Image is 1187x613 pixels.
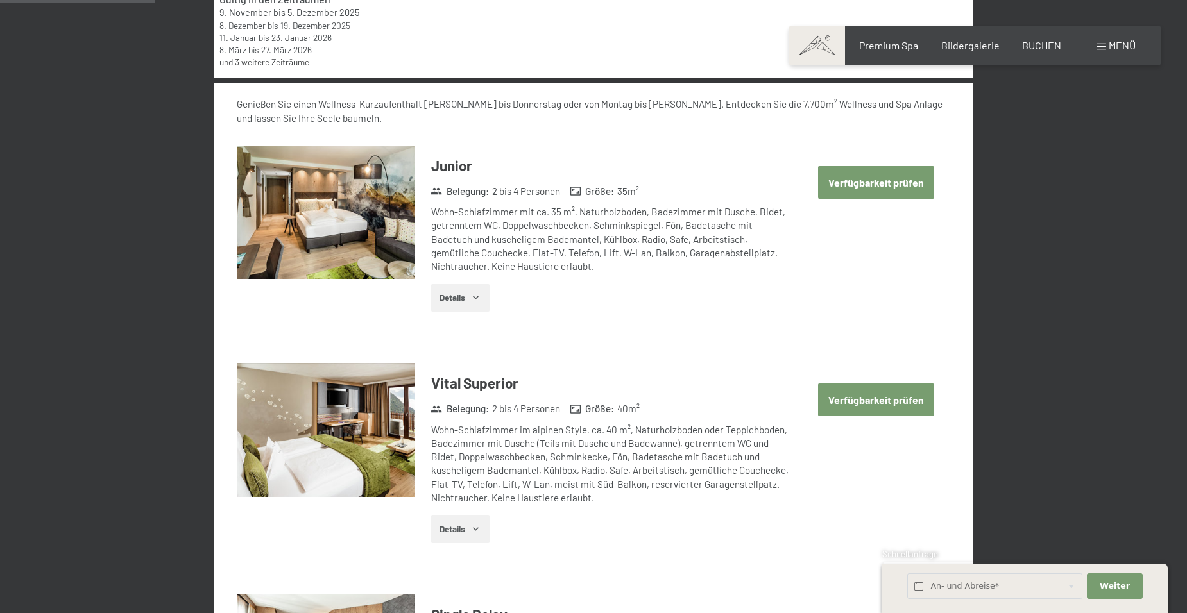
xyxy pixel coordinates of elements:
[237,97,951,125] div: Genießen Sie einen Wellness-Kurzaufenthalt [PERSON_NAME] bis Donnerstag oder von Montag bis [PERS...
[431,515,490,543] button: Details
[1022,39,1061,51] a: BUCHEN
[882,549,938,559] span: Schnellanfrage
[219,32,257,43] time: 11.01.2026
[219,44,246,55] time: 08.03.2026
[941,39,1000,51] a: Bildergalerie
[818,166,934,199] button: Verfügbarkeit prüfen
[492,402,560,416] span: 2 bis 4 Personen
[237,146,415,280] img: mss_renderimg.php
[617,402,640,416] span: 40 m²
[431,373,790,393] h3: Vital Superior
[431,156,790,176] h3: Junior
[570,402,615,416] strong: Größe :
[1109,39,1136,51] span: Menü
[219,56,309,67] a: und 3 weitere Zeiträume
[237,363,415,497] img: mss_renderimg.php
[431,205,790,273] div: Wohn-Schlafzimmer mit ca. 35 m², Naturholzboden, Badezimmer mit Dusche, Bidet, getrenntem WC, Dop...
[271,32,332,43] time: 23.01.2026
[431,402,489,416] strong: Belegung :
[1087,573,1142,600] button: Weiter
[219,19,398,31] div: bis
[287,7,359,18] time: 05.12.2025
[570,185,615,198] strong: Größe :
[431,284,490,312] button: Details
[1100,580,1130,592] span: Weiter
[219,6,398,19] div: bis
[261,44,312,55] time: 27.03.2026
[859,39,918,51] a: Premium Spa
[219,44,398,56] div: bis
[617,185,639,198] span: 35 m²
[431,423,790,505] div: Wohn-Schlafzimmer im alpinen Style, ca. 40 m², Naturholzboden oder Teppichboden, Badezimmer mit D...
[492,185,560,198] span: 2 bis 4 Personen
[219,7,271,18] time: 09.11.2025
[280,20,350,31] time: 19.12.2025
[219,20,266,31] time: 08.12.2025
[219,31,398,44] div: bis
[431,185,489,198] strong: Belegung :
[818,383,934,416] button: Verfügbarkeit prüfen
